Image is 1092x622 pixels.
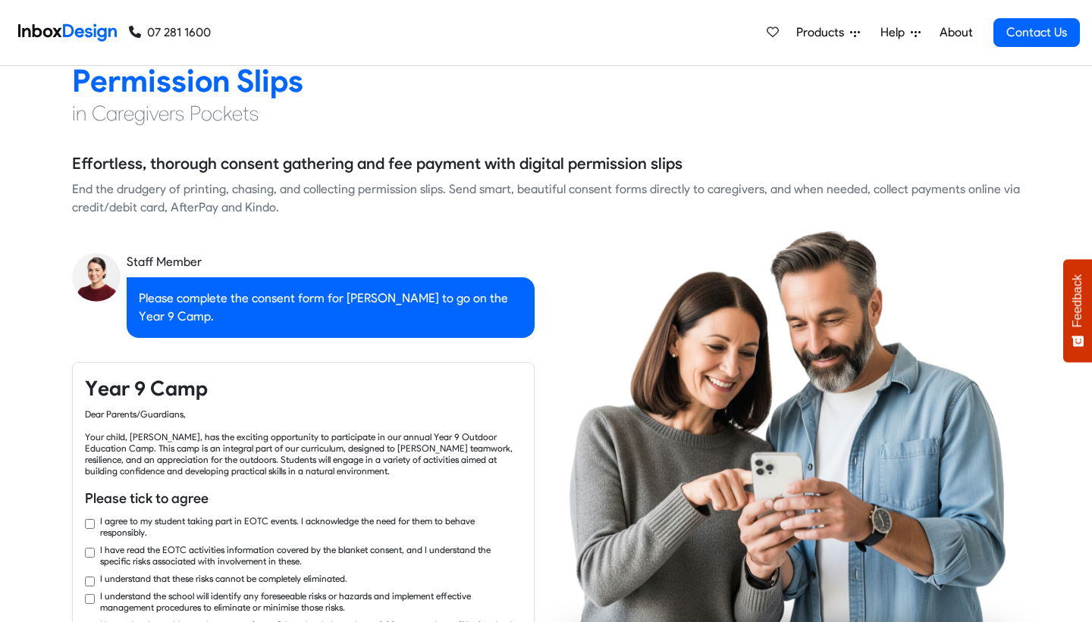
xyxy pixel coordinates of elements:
[85,408,522,477] div: Dear Parents/Guardians, Your child, [PERSON_NAME], has the exciting opportunity to participate in...
[129,23,211,42] a: 07 281 1600
[1071,274,1084,327] span: Feedback
[796,23,850,42] span: Products
[72,152,682,175] h5: Effortless, thorough consent gathering and fee payment with digital permission slips
[100,544,522,567] label: I have read the EOTC activities information covered by the blanket consent, and I understand the ...
[100,515,522,538] label: I agree to my student taking part in EOTC events. I acknowledge the need for them to behave respo...
[1063,259,1092,362] button: Feedback - Show survey
[874,17,927,48] a: Help
[100,590,522,613] label: I understand the school will identify any foreseeable risks or hazards and implement effective ma...
[127,277,535,338] div: Please complete the consent form for [PERSON_NAME] to go on the Year 9 Camp.
[935,17,977,48] a: About
[993,18,1080,47] a: Contact Us
[85,489,522,508] h6: Please tick to agree
[880,23,911,42] span: Help
[72,180,1020,217] div: End the drudgery of printing, chasing, and collecting permission slips. Send smart, beautiful con...
[100,573,347,584] label: I understand that these risks cannot be completely eliminated.
[790,17,866,48] a: Products
[72,100,1020,127] h4: in Caregivers Pockets
[72,253,121,302] img: staff_avatar.png
[85,375,522,402] h4: Year 9 Camp
[72,61,1020,100] h2: Permission Slips
[127,253,535,271] div: Staff Member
